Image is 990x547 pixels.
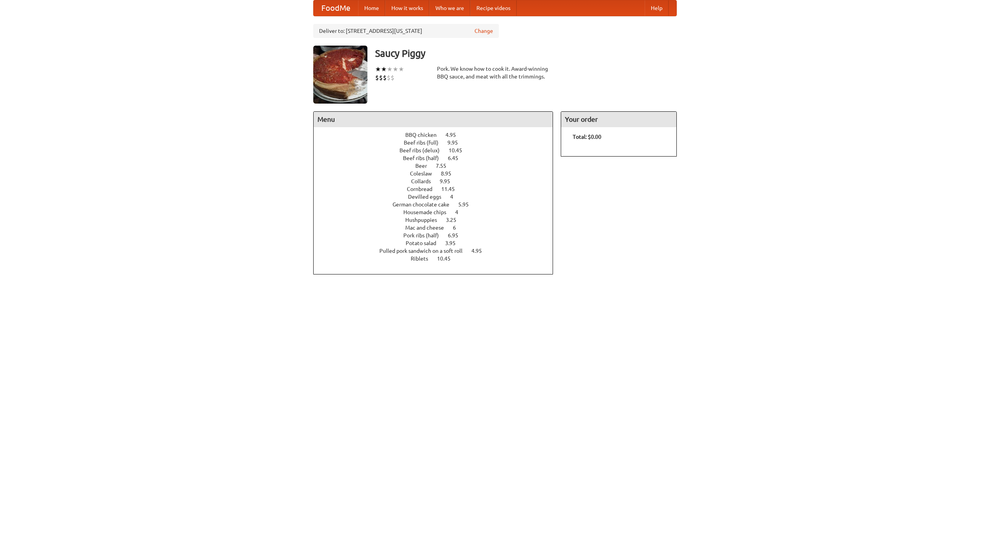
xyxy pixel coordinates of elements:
span: Collards [411,178,439,184]
a: Pork ribs (half) 6.95 [403,232,473,239]
span: BBQ chicken [405,132,444,138]
span: Pork ribs (half) [403,232,447,239]
a: German chocolate cake 5.95 [393,201,483,208]
h4: Your order [561,112,676,127]
span: 6.95 [448,232,466,239]
li: $ [391,73,394,82]
a: Devilled eggs 4 [408,194,468,200]
img: angular.jpg [313,46,367,104]
div: Pork. We know how to cook it. Award-winning BBQ sauce, and meat with all the trimmings. [437,65,553,80]
a: Hushpuppies 3.25 [405,217,471,223]
li: ★ [398,65,404,73]
a: BBQ chicken 4.95 [405,132,470,138]
span: Beef ribs (delux) [399,147,447,153]
li: ★ [393,65,398,73]
span: 6.45 [448,155,466,161]
li: $ [379,73,383,82]
div: Deliver to: [STREET_ADDRESS][US_STATE] [313,24,499,38]
a: Beer 7.55 [415,163,461,169]
li: $ [383,73,387,82]
span: Hushpuppies [405,217,445,223]
a: Who we are [429,0,470,16]
span: 5.95 [458,201,476,208]
span: Coleslaw [410,170,440,177]
li: $ [387,73,391,82]
span: 4 [450,194,461,200]
span: 9.95 [440,178,458,184]
a: Mac and cheese 6 [405,225,470,231]
span: 11.45 [441,186,463,192]
span: Beer [415,163,435,169]
span: Devilled eggs [408,194,449,200]
span: 3.95 [445,240,463,246]
a: Potato salad 3.95 [406,240,470,246]
a: Beef ribs (full) 9.95 [404,140,472,146]
span: 4.95 [445,132,464,138]
b: Total: $0.00 [573,134,601,140]
span: Riblets [411,256,436,262]
a: FoodMe [314,0,358,16]
span: 4 [455,209,466,215]
a: Change [475,27,493,35]
span: 3.25 [446,217,464,223]
h4: Menu [314,112,553,127]
span: 4.95 [471,248,490,254]
span: Housemade chips [403,209,454,215]
li: ★ [387,65,393,73]
a: Riblets 10.45 [411,256,465,262]
li: ★ [381,65,387,73]
span: 9.95 [447,140,466,146]
h3: Saucy Piggy [375,46,677,61]
a: How it works [385,0,429,16]
a: Recipe videos [470,0,517,16]
a: Beef ribs (half) 6.45 [403,155,473,161]
span: Potato salad [406,240,444,246]
span: Pulled pork sandwich on a soft roll [379,248,470,254]
a: Housemade chips 4 [403,209,473,215]
a: Collards 9.95 [411,178,464,184]
span: 6 [453,225,464,231]
span: 7.55 [436,163,454,169]
a: Coleslaw 8.95 [410,170,466,177]
a: Cornbread 11.45 [407,186,469,192]
span: Beef ribs (full) [404,140,446,146]
span: German chocolate cake [393,201,457,208]
span: Mac and cheese [405,225,452,231]
span: Beef ribs (half) [403,155,447,161]
span: 10.45 [449,147,470,153]
li: ★ [375,65,381,73]
li: $ [375,73,379,82]
a: Help [645,0,669,16]
a: Beef ribs (delux) 10.45 [399,147,476,153]
span: Cornbread [407,186,440,192]
span: 10.45 [437,256,458,262]
span: 8.95 [441,170,459,177]
a: Home [358,0,385,16]
a: Pulled pork sandwich on a soft roll 4.95 [379,248,496,254]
